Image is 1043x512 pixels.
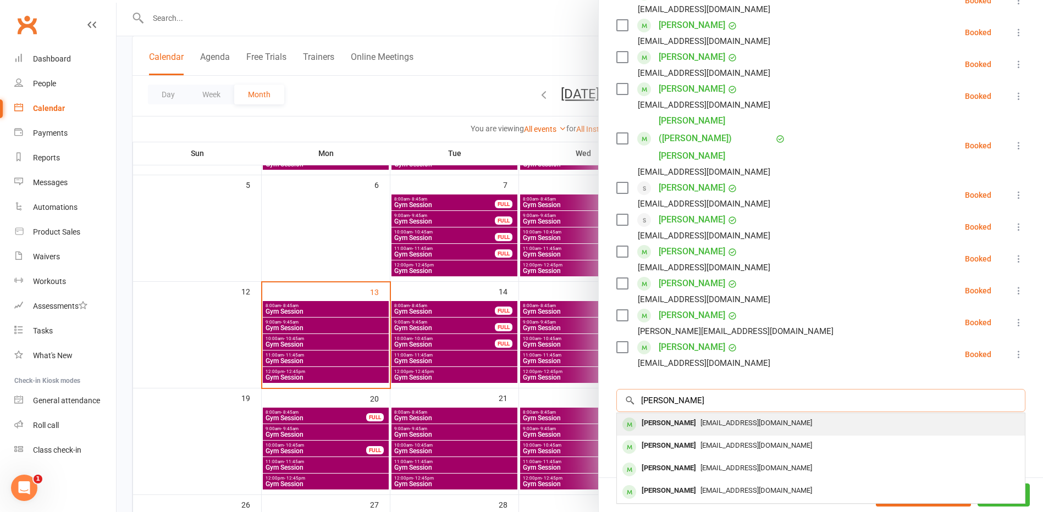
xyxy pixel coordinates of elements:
div: Roll call [33,421,59,430]
div: What's New [33,351,73,360]
a: [PERSON_NAME] [659,338,725,356]
div: Booked [965,29,991,36]
span: 1 [34,475,42,483]
a: Automations [14,195,116,220]
div: [EMAIL_ADDRESS][DOMAIN_NAME] [638,165,770,179]
div: Payments [33,129,68,137]
div: Calendar [33,104,65,113]
div: member [622,485,636,499]
div: Booked [965,350,991,358]
div: [PERSON_NAME] [637,415,700,431]
a: [PERSON_NAME] ([PERSON_NAME]) [PERSON_NAME] [659,112,773,165]
div: Dashboard [33,54,71,63]
a: Assessments [14,294,116,319]
span: [EMAIL_ADDRESS][DOMAIN_NAME] [700,486,812,494]
input: Search to add attendees [616,389,1025,412]
a: Roll call [14,413,116,438]
span: [EMAIL_ADDRESS][DOMAIN_NAME] [700,419,812,427]
a: Reports [14,146,116,170]
div: Booked [965,191,991,199]
a: Tasks [14,319,116,343]
a: [PERSON_NAME] [659,275,725,292]
a: [PERSON_NAME] [659,16,725,34]
a: [PERSON_NAME] [659,243,725,260]
div: Booked [965,142,991,149]
div: [EMAIL_ADDRESS][DOMAIN_NAME] [638,2,770,16]
div: Messages [33,178,68,187]
div: [EMAIL_ADDRESS][DOMAIN_NAME] [638,34,770,48]
div: [EMAIL_ADDRESS][DOMAIN_NAME] [638,66,770,80]
div: member [622,418,636,431]
div: Class check-in [33,446,81,454]
div: [EMAIL_ADDRESS][DOMAIN_NAME] [638,229,770,243]
a: General attendance kiosk mode [14,388,116,413]
div: [PERSON_NAME][EMAIL_ADDRESS][DOMAIN_NAME] [638,324,834,338]
div: [EMAIL_ADDRESS][DOMAIN_NAME] [638,98,770,112]
div: Product Sales [33,227,80,236]
div: Booked [965,287,991,294]
div: Assessments [33,302,87,310]
a: Payments [14,121,116,146]
a: Messages [14,170,116,195]
a: Calendar [14,96,116,121]
div: [PERSON_NAME] [637,483,700,499]
div: People [33,79,56,88]
div: Reports [33,153,60,162]
div: Tasks [33,326,53,335]
div: Booked [965,92,991,100]
iframe: Intercom live chat [11,475,37,501]
a: People [14,71,116,96]
div: Automations [33,203,78,212]
a: What's New [14,343,116,368]
a: [PERSON_NAME] [659,211,725,229]
div: [EMAIL_ADDRESS][DOMAIN_NAME] [638,292,770,307]
div: member [622,440,636,454]
a: Waivers [14,244,116,269]
div: [PERSON_NAME] [637,438,700,454]
div: Booked [965,255,991,263]
a: Clubworx [13,11,41,38]
div: Waivers [33,252,60,261]
span: [EMAIL_ADDRESS][DOMAIN_NAME] [700,441,812,449]
div: [PERSON_NAME] [637,460,700,476]
a: [PERSON_NAME] [659,307,725,324]
a: [PERSON_NAME] [659,179,725,197]
span: [EMAIL_ADDRESS][DOMAIN_NAME] [700,464,812,472]
a: [PERSON_NAME] [659,80,725,98]
div: member [622,463,636,476]
a: Dashboard [14,47,116,71]
div: [EMAIL_ADDRESS][DOMAIN_NAME] [638,356,770,370]
a: Product Sales [14,220,116,244]
div: Booked [965,319,991,326]
a: Class kiosk mode [14,438,116,463]
div: Booked [965,223,991,231]
a: [PERSON_NAME] [659,48,725,66]
div: [EMAIL_ADDRESS][DOMAIN_NAME] [638,197,770,211]
a: Workouts [14,269,116,294]
div: [EMAIL_ADDRESS][DOMAIN_NAME] [638,260,770,275]
div: Booked [965,60,991,68]
div: General attendance [33,396,100,405]
div: Workouts [33,277,66,286]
